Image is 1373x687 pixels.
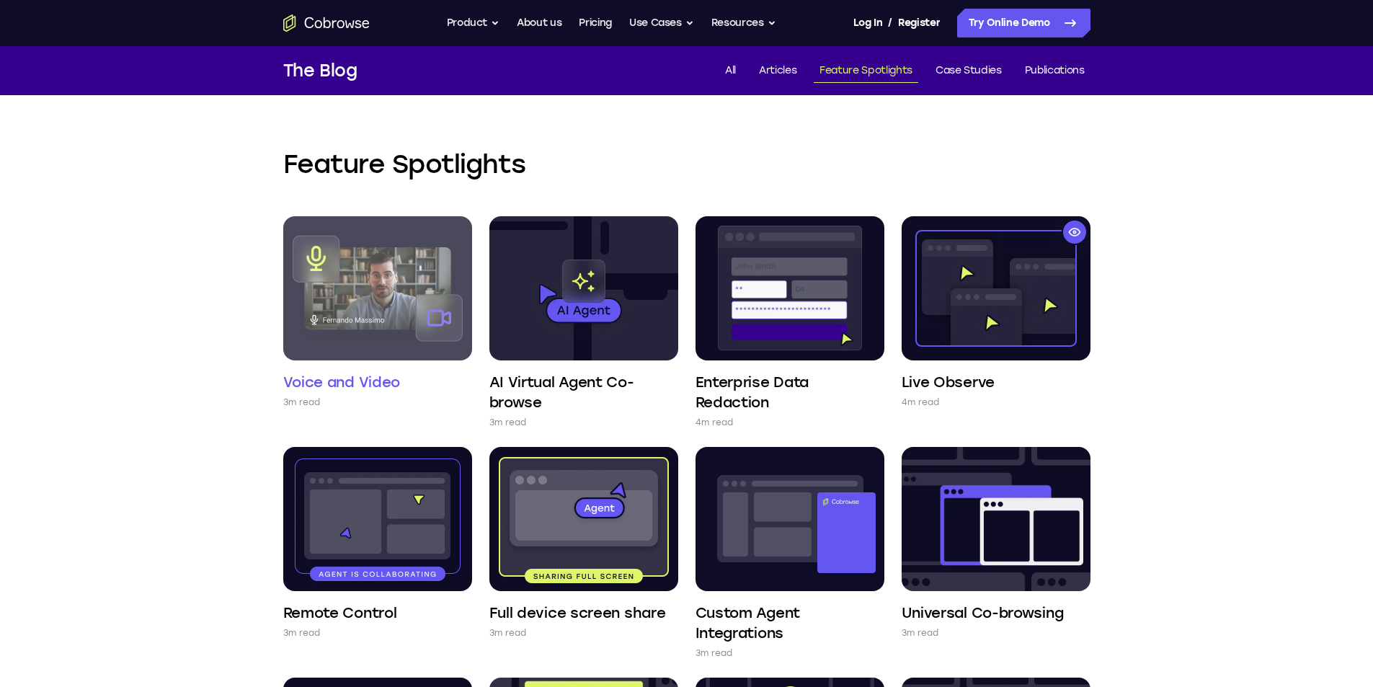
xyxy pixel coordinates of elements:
[696,216,884,430] a: Enterprise Data Redaction 4m read
[489,415,527,430] p: 3m read
[283,395,321,409] p: 3m read
[696,415,734,430] p: 4m read
[489,216,678,360] img: AI Virtual Agent Co-browse
[283,58,357,84] h1: The Blog
[283,447,472,591] img: Remote Control
[283,147,1090,182] h2: Feature Spotlights
[902,372,995,392] h4: Live Observe
[902,447,1090,640] a: Universal Co-browsing 3m read
[489,372,678,412] h4: AI Virtual Agent Co-browse
[719,59,742,83] a: All
[283,372,401,392] h4: Voice and Video
[283,626,321,640] p: 3m read
[696,372,884,412] h4: Enterprise Data Redaction
[902,216,1090,360] img: Live Observe
[853,9,882,37] a: Log In
[283,14,370,32] a: Go to the home page
[489,603,666,623] h4: Full device screen share
[902,216,1090,409] a: Live Observe 4m read
[283,216,472,360] img: Voice and Video
[696,646,733,660] p: 3m read
[696,447,884,660] a: Custom Agent Integrations 3m read
[898,9,940,37] a: Register
[1019,59,1090,83] a: Publications
[902,603,1064,623] h4: Universal Co-browsing
[902,447,1090,591] img: Universal Co-browsing
[930,59,1008,83] a: Case Studies
[489,447,678,640] a: Full device screen share 3m read
[814,59,918,83] a: Feature Spotlights
[902,626,939,640] p: 3m read
[447,9,500,37] button: Product
[283,447,472,640] a: Remote Control 3m read
[283,603,397,623] h4: Remote Control
[517,9,561,37] a: About us
[489,216,678,430] a: AI Virtual Agent Co-browse 3m read
[696,447,884,591] img: Custom Agent Integrations
[489,626,527,640] p: 3m read
[579,9,612,37] a: Pricing
[283,216,472,409] a: Voice and Video 3m read
[753,59,802,83] a: Articles
[902,395,940,409] p: 4m read
[888,14,892,32] span: /
[489,447,678,591] img: Full device screen share
[711,9,776,37] button: Resources
[696,603,884,643] h4: Custom Agent Integrations
[957,9,1090,37] a: Try Online Demo
[629,9,694,37] button: Use Cases
[696,216,884,360] img: Enterprise Data Redaction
